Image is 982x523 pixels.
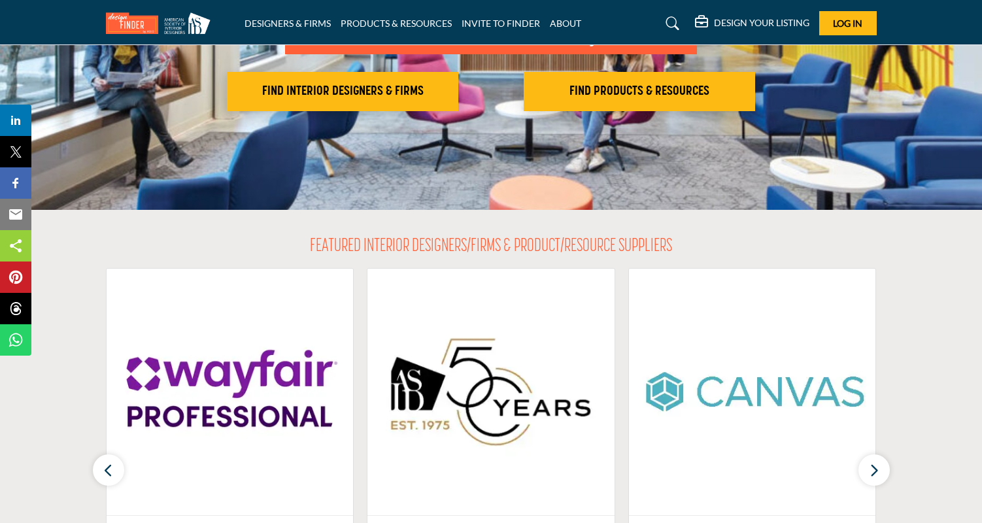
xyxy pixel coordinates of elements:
img: tab_domain_overview_orange.svg [35,82,46,93]
div: DESIGN YOUR LISTING [695,16,809,31]
a: ABOUT [550,18,581,29]
h2: FIND PRODUCTS & RESOURCES [528,84,751,99]
h2: FEATURED INTERIOR DESIGNERS/FIRMS & PRODUCT/RESOURCE SUPPLIERS [310,236,672,258]
img: wayfair LLC [107,269,354,515]
h2: FIND INTERIOR DESIGNERS & FIRMS [231,84,454,99]
a: Search [653,13,688,34]
img: Canvas [629,269,876,515]
span: Log In [833,18,862,29]
img: American Society of Interior Designers [367,269,615,515]
a: DESIGNERS & FIRMS [245,18,331,29]
button: FIND INTERIOR DESIGNERS & FIRMS [227,72,458,111]
a: PRODUCTS & RESOURCES [341,18,452,29]
button: Log In [819,11,877,35]
a: INVITE TO FINDER [462,18,540,29]
div: Domain Overview [50,84,117,92]
button: FIND PRODUCTS & RESOURCES [524,72,755,111]
img: tab_keywords_by_traffic_grey.svg [130,82,141,93]
div: Domain: [DOMAIN_NAME] [34,34,144,44]
img: website_grey.svg [21,34,31,44]
h5: DESIGN YOUR LISTING [714,17,809,29]
div: Keywords by Traffic [144,84,220,92]
div: v 4.0.25 [37,21,64,31]
img: logo_orange.svg [21,21,31,31]
img: Site Logo [106,12,217,34]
